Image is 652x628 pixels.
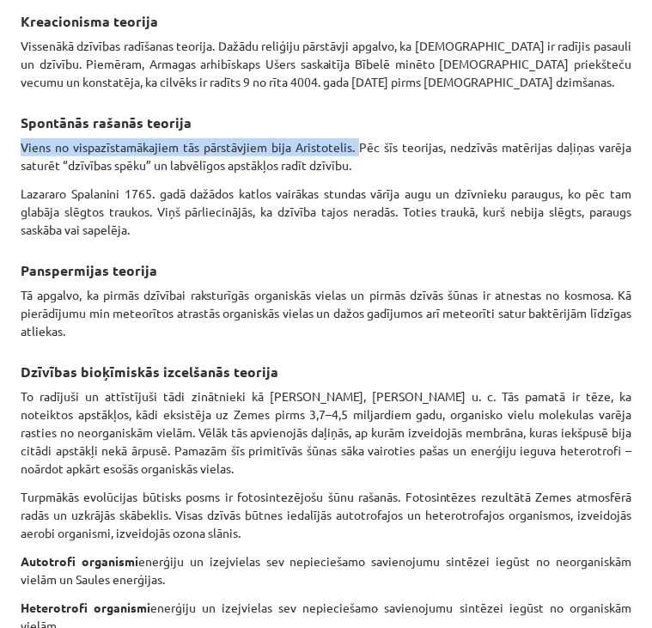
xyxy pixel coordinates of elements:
p: To radījuši un attīstījuši tādi zinātnieki kā [PERSON_NAME], [PERSON_NAME] u. c. Tās pamatā ir tē... [21,387,631,478]
p: enerģiju un izejvielas sev nepieciešamo savienojumu sintēzei iegūst no neorganiskām vielām un Sau... [21,552,631,588]
p: Turpmākās evolūcijas būtisks posms ir fotosintezējošu šūnu rašanās. Fotosintēzes rezultātā Zemes ... [21,488,631,542]
p: Tā apgalvo, ka pirmās dzīvībai raksturīgās organiskās vielas un pirmās dzīvās šūnas ir atnestas n... [21,286,631,340]
p: Lazararo Spalanini 1765. gadā dažādos katlos vairākas stundas vārīja augu un dzīvnieku paraugus, ... [21,185,631,239]
p: Vissenākā dzīvības radīšanas teorija. Dažādu reliģiju pārstāvji apgalvo, ka [DEMOGRAPHIC_DATA] ir... [21,37,631,91]
strong: Heterotrofi organismi [21,600,150,615]
strong: Dzīvības bioķīmiskās izcelšanās teorija [21,363,278,381]
strong: Panspermijas teorija [21,261,157,279]
strong: Spontānās rašanās teorija [21,113,192,131]
strong: Autotrofi organismi [21,553,138,569]
strong: Kreacionisma teorija [21,12,158,30]
p: Viens no vispazīstamākajiem tās pārstāvjiem bija Aristotelis. Pēc šīs teorijas, nedzīvās matērija... [21,138,631,174]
